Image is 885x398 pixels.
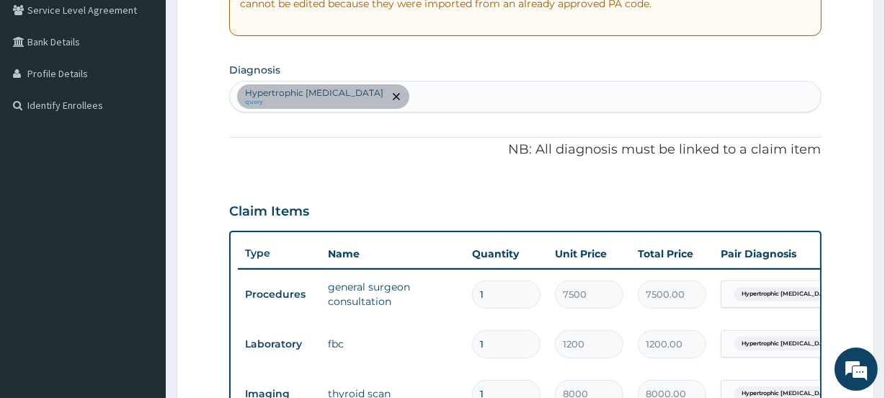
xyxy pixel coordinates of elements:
[27,72,58,108] img: d_794563401_company_1708531726252_794563401
[229,204,309,220] h3: Claim Items
[713,239,872,268] th: Pair Diagnosis
[229,63,280,77] label: Diagnosis
[75,81,242,99] div: Chat with us now
[321,239,465,268] th: Name
[245,87,383,99] p: Hypertrophic [MEDICAL_DATA]
[734,337,841,351] span: Hypertrophic [MEDICAL_DATA]
[548,239,631,268] th: Unit Price
[238,281,321,308] td: Procedures
[321,273,465,316] td: general surgeon consultation
[229,141,821,159] p: NB: All diagnosis must be linked to a claim item
[245,99,383,106] small: query
[7,254,275,304] textarea: Type your message and hit 'Enter'
[321,330,465,358] td: fbc
[390,90,403,103] span: remove selection option
[84,112,199,257] span: We're online!
[236,7,271,42] div: Minimize live chat window
[465,239,548,268] th: Quantity
[238,240,321,267] th: Type
[631,239,713,268] th: Total Price
[238,331,321,358] td: Laboratory
[734,287,841,301] span: Hypertrophic [MEDICAL_DATA]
